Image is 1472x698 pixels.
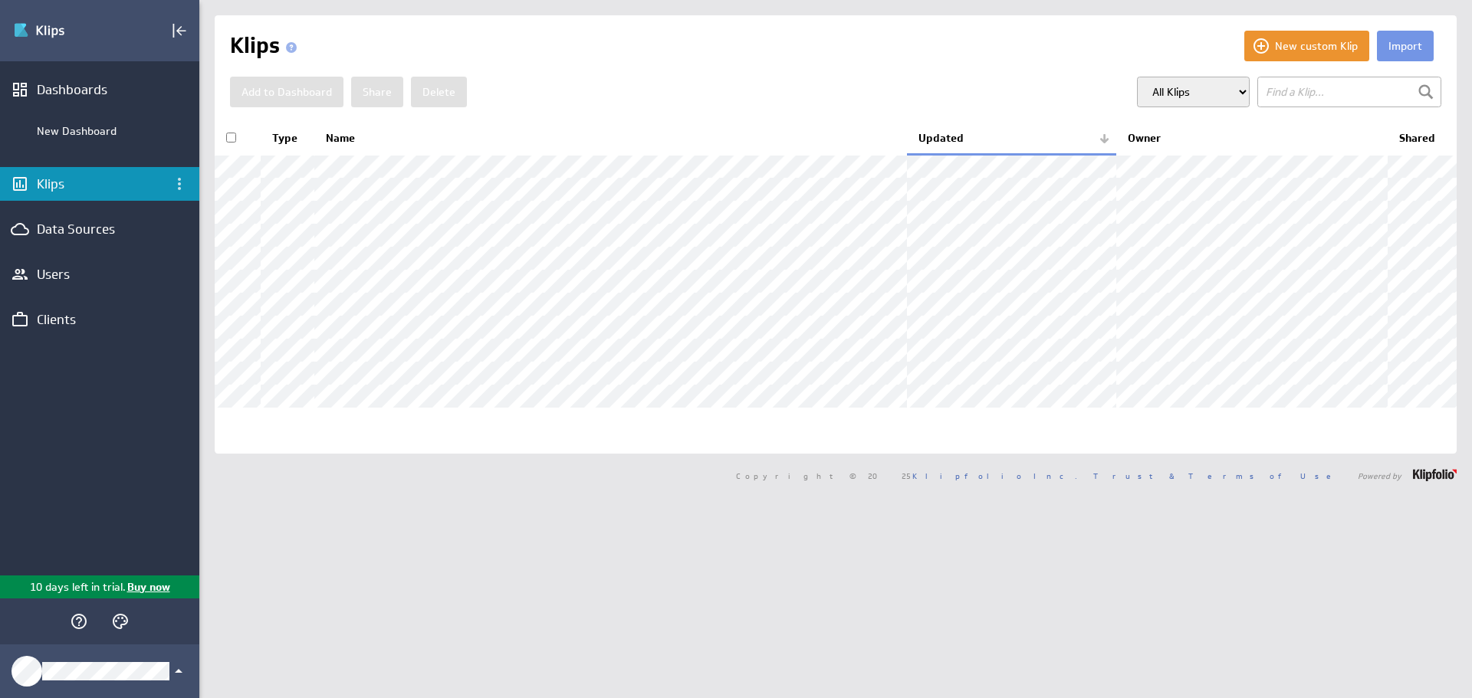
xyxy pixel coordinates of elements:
input: Find a Klip... [1257,77,1441,107]
th: Shared [1388,123,1457,155]
div: Go to Dashboards [13,18,120,43]
a: Klipfolio Inc. [912,470,1077,481]
div: New Dashboard [37,124,192,138]
th: Name [314,123,907,155]
div: Help [66,608,92,634]
div: Users [37,266,163,283]
h1: Klips [230,31,303,61]
img: logo-footer.png [1413,469,1457,481]
span: Copyright © 2025 [736,472,1077,480]
button: Add to Dashboard [230,77,343,107]
span: Powered by [1358,472,1401,480]
p: Buy now [126,579,170,595]
a: Trust & Terms of Use [1093,470,1342,481]
button: Share [351,77,403,107]
button: New custom Klip [1244,31,1369,61]
p: 10 days left in trial. [30,579,126,595]
div: Klips menu [166,171,192,197]
div: Dashboards [37,81,163,98]
div: Data Sources [37,221,163,238]
svg: Themes [111,612,130,631]
div: Clients [37,311,163,328]
div: Collapse [166,18,192,44]
th: Updated [907,123,1116,155]
th: Owner [1116,123,1388,155]
div: Klips [37,175,163,192]
button: Delete [411,77,467,107]
th: Type [261,123,314,155]
img: Klipfolio klips logo [13,18,120,43]
button: Import [1377,31,1434,61]
div: Themes [107,608,133,634]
